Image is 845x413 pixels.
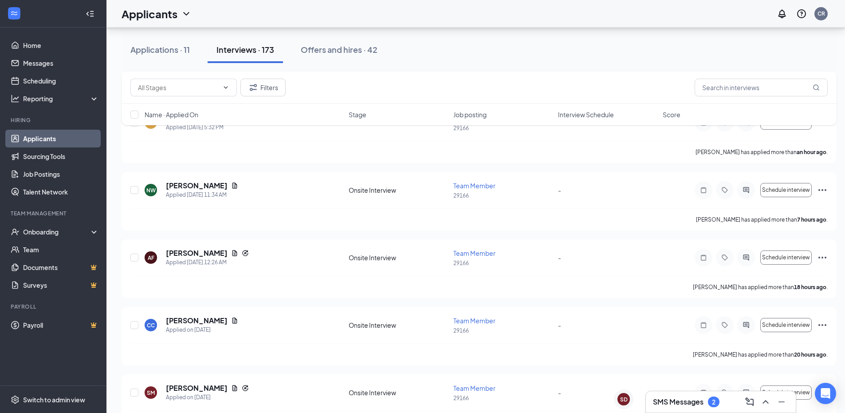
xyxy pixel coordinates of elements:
[762,254,810,261] span: Schedule interview
[794,351,826,358] b: 20 hours ago
[698,254,709,261] svg: Note
[453,182,495,190] span: Team Member
[130,44,190,55] div: Applications · 11
[817,252,828,263] svg: Ellipses
[23,316,99,334] a: PayrollCrown
[166,326,238,334] div: Applied on [DATE]
[558,254,561,262] span: -
[620,396,628,403] div: SD
[231,385,238,392] svg: Document
[166,248,228,258] h5: [PERSON_NAME]
[762,389,810,396] span: Schedule interview
[698,389,709,396] svg: Note
[760,385,812,400] button: Schedule interview
[11,303,97,310] div: Payroll
[698,322,709,329] svg: Note
[166,181,228,191] h5: [PERSON_NAME]
[719,389,730,396] svg: Tag
[23,130,99,147] a: Applicants
[11,116,97,124] div: Hiring
[558,321,561,329] span: -
[741,254,751,261] svg: ActiveChat
[796,8,807,19] svg: QuestionInfo
[349,321,448,330] div: Onsite Interview
[663,110,680,119] span: Score
[166,316,228,326] h5: [PERSON_NAME]
[242,385,249,392] svg: Reapply
[453,110,487,119] span: Job posting
[558,186,561,194] span: -
[147,389,155,397] div: SM
[11,227,20,236] svg: UserCheck
[231,182,238,189] svg: Document
[698,187,709,194] svg: Note
[774,395,789,409] button: Minimize
[693,283,828,291] p: [PERSON_NAME] has applied more than .
[696,216,828,223] p: [PERSON_NAME] has applied more than .
[147,322,155,329] div: CC
[222,84,229,91] svg: ChevronDown
[817,320,828,330] svg: Ellipses
[558,110,614,119] span: Interview Schedule
[777,8,787,19] svg: Notifications
[760,183,812,197] button: Schedule interview
[231,317,238,324] svg: Document
[817,185,828,195] svg: Ellipses
[166,258,249,267] div: Applied [DATE] 12:26 AM
[242,250,249,257] svg: Reapply
[23,54,99,72] a: Messages
[719,322,730,329] svg: Tag
[794,284,826,290] b: 18 hours ago
[138,83,219,92] input: All Stages
[712,398,715,406] div: 2
[216,44,274,55] div: Interviews · 173
[744,397,755,407] svg: ComposeMessage
[349,110,366,119] span: Stage
[695,79,828,96] input: Search in interviews
[10,9,19,18] svg: WorkstreamLogo
[693,351,828,358] p: [PERSON_NAME] has applied more than .
[815,383,836,404] div: Open Intercom Messenger
[11,94,20,103] svg: Analysis
[760,318,812,332] button: Schedule interview
[23,147,99,165] a: Sourcing Tools
[86,9,94,18] svg: Collapse
[653,397,704,407] h3: SMS Messages
[741,389,751,396] svg: ActiveChat
[453,259,553,267] p: 29166
[453,249,495,257] span: Team Member
[759,395,773,409] button: ChevronUp
[248,82,259,93] svg: Filter
[719,187,730,194] svg: Tag
[148,254,154,262] div: AF
[181,8,192,19] svg: ChevronDown
[122,6,177,21] h1: Applicants
[23,165,99,183] a: Job Postings
[23,72,99,90] a: Scheduling
[762,187,810,193] span: Schedule interview
[166,191,238,199] div: Applied [DATE] 11:34 AM
[762,322,810,328] span: Schedule interview
[23,258,99,276] a: DocumentsCrown
[453,192,553,199] p: 29166
[453,384,495,392] span: Team Member
[558,389,561,397] span: -
[23,241,99,258] a: Team
[453,394,553,402] p: 29166
[743,395,757,409] button: ComposeMessage
[349,186,448,195] div: Onsite Interview
[817,10,825,17] div: CR
[146,187,156,194] div: NW
[760,250,812,265] button: Schedule interview
[301,44,377,55] div: Offers and hires · 42
[797,149,826,155] b: an hour ago
[11,395,20,404] svg: Settings
[23,395,85,404] div: Switch to admin view
[719,254,730,261] svg: Tag
[23,94,99,103] div: Reporting
[797,216,826,223] b: 7 hours ago
[166,393,249,402] div: Applied on [DATE]
[23,36,99,54] a: Home
[776,397,787,407] svg: Minimize
[240,79,286,96] button: Filter Filters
